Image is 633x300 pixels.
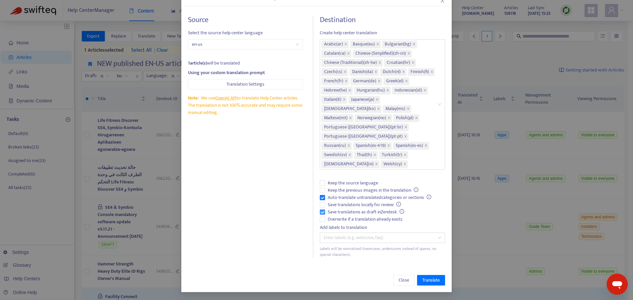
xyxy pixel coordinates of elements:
[423,89,427,93] span: close
[396,202,401,206] span: info-circle
[407,107,410,111] span: close
[320,224,445,231] div: Add labels to translation
[375,162,378,166] span: close
[188,15,303,24] h4: Source
[396,114,413,122] span: Polish ( pl )
[324,77,343,85] span: French ( fr )
[387,59,410,67] span: Croatian ( hr )
[324,160,374,168] span: [DEMOGRAPHIC_DATA] ( vi )
[400,209,404,214] span: info-circle
[376,98,379,102] span: close
[396,142,423,150] span: Spanish ( es-es )
[188,94,198,102] span: Note:
[324,133,403,141] span: Portuguese ([GEOGRAPHIC_DATA]) ( pt-pt )
[377,107,380,111] span: close
[357,151,372,159] span: Thai ( th )
[387,144,390,148] span: close
[377,79,381,83] span: close
[410,68,429,76] span: Finnish ( fi )
[412,42,416,46] span: close
[344,70,347,74] span: close
[324,123,403,131] span: Portuguese ([GEOGRAPHIC_DATA]) ( pt-br )
[383,160,402,168] span: Welsh ( cy )
[415,116,418,120] span: close
[427,195,431,199] span: info-circle
[356,142,386,150] span: Spanish ( es-419 )
[188,60,303,67] div: will be translated
[403,162,407,166] span: close
[353,77,376,85] span: German ( de )
[407,52,410,56] span: close
[320,15,445,24] h4: Destination
[343,98,346,102] span: close
[320,246,445,258] div: Labels will be normalized (lowercase, underscores instead of spaces, no special characters).
[325,216,405,223] span: Overwrite if a translation already exists
[417,275,445,286] button: Translate
[424,144,428,148] span: close
[374,70,377,74] span: close
[355,50,406,58] span: Chinese (Simplified) ( zh-cn )
[383,68,401,76] span: Dutch ( nl )
[378,61,381,65] span: close
[324,105,376,113] span: [DEMOGRAPHIC_DATA] ( ko )
[385,41,411,48] span: Bulgarian ( bg )
[357,114,386,122] span: Norwegian ( no )
[414,187,418,192] span: info-circle
[373,153,377,157] span: close
[324,142,346,150] span: Russian ( ru )
[324,87,347,95] span: Hebrew ( he )
[404,135,407,139] span: close
[345,79,348,83] span: close
[352,68,373,76] span: Danish ( da )
[348,153,351,157] span: close
[325,208,407,216] span: Save translations as draft in Zendesk
[188,59,207,67] strong: 1 article(s)
[347,52,350,56] span: close
[395,87,422,95] span: Indonesian ( id )
[387,116,391,120] span: close
[324,96,341,104] span: Italian ( it )
[382,151,402,159] span: Turkish ( tr )
[349,116,352,120] span: close
[404,153,407,157] span: close
[386,89,389,93] span: close
[348,89,351,93] span: close
[324,41,343,48] span: Arabic ( ar )
[192,40,299,49] span: en-us
[404,125,407,129] span: close
[324,59,377,67] span: Chinese (Traditional) ( zh-tw )
[188,69,303,76] div: Using your custom translation prompt
[405,79,408,83] span: close
[325,194,434,201] span: Auto-translate untranslated categories or sections
[422,277,440,284] span: Translate
[351,96,374,104] span: Japanese ( ja )
[607,274,628,295] iframe: Button to launch messaging window
[393,275,414,286] button: Close
[357,87,385,95] span: Hungarian ( hu )
[188,79,303,90] button: Translation Settings
[324,50,346,58] span: Catalan ( ca )
[344,42,347,46] span: close
[386,77,404,85] span: Greek ( el )
[188,29,303,37] span: Select the source help center language
[353,41,375,48] span: Basque ( eu )
[399,277,409,284] span: Close
[215,94,237,102] a: OpenAI API
[376,42,379,46] span: close
[320,29,445,37] span: Create help center translation
[402,70,405,74] span: close
[411,61,415,65] span: close
[385,105,405,113] span: Malay ( ms )
[188,95,303,116] div: We use to translate Help Center articles. The translation is not 100% accurate and may require so...
[325,179,381,187] span: Keep the source language
[324,68,342,76] span: Czech ( cs )
[325,187,421,194] span: Keep the previous images in the translation
[325,201,404,208] span: Save translations locally for review
[226,81,264,88] span: Translation Settings
[347,144,350,148] span: close
[324,114,347,122] span: Maltese ( mt )
[324,151,347,159] span: Swedish ( sv )
[430,70,434,74] span: close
